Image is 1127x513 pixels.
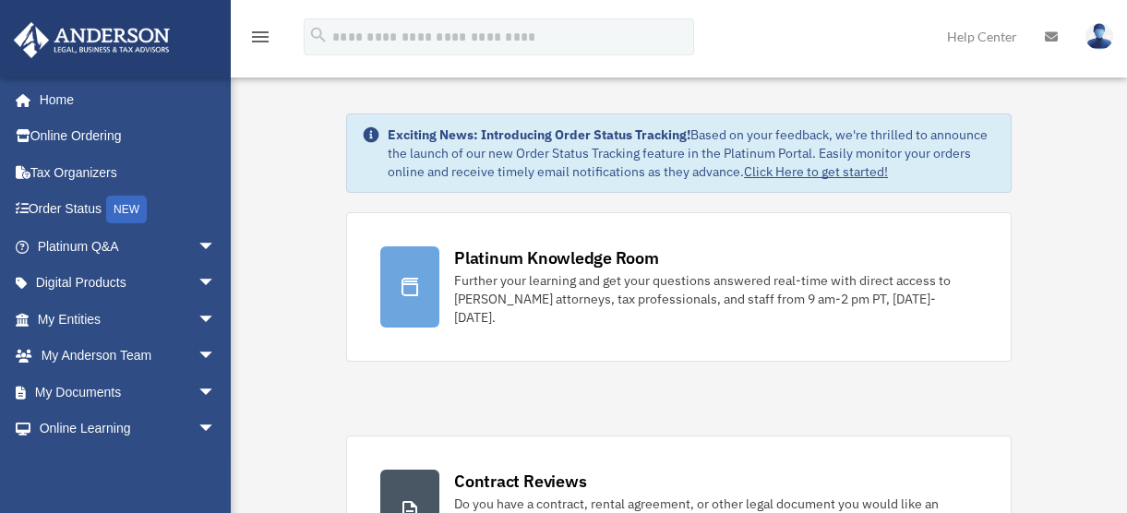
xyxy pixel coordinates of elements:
div: Platinum Knowledge Room [454,246,659,269]
div: Further your learning and get your questions answered real-time with direct access to [PERSON_NAM... [454,271,977,327]
strong: Exciting News: Introducing Order Status Tracking! [388,126,690,143]
span: arrow_drop_down [198,301,234,339]
span: arrow_drop_down [198,374,234,412]
span: arrow_drop_down [198,338,234,376]
a: Click Here to get started! [744,163,888,180]
a: Online Learningarrow_drop_down [13,411,244,447]
span: arrow_drop_down [198,411,234,448]
a: My Anderson Teamarrow_drop_down [13,338,244,375]
a: Home [13,81,234,118]
a: Tax Organizers [13,154,244,191]
div: Based on your feedback, we're thrilled to announce the launch of our new Order Status Tracking fe... [388,125,996,181]
span: arrow_drop_down [198,265,234,303]
img: User Pic [1085,23,1113,50]
span: arrow_drop_down [198,447,234,484]
i: menu [249,26,271,48]
a: My Entitiesarrow_drop_down [13,301,244,338]
i: search [308,25,329,45]
a: menu [249,32,271,48]
div: Contract Reviews [454,470,586,493]
img: Anderson Advisors Platinum Portal [8,22,175,58]
div: NEW [106,196,147,223]
a: Order StatusNEW [13,191,244,229]
a: Online Ordering [13,118,244,155]
a: Platinum Knowledge Room Further your learning and get your questions answered real-time with dire... [346,212,1012,362]
a: Digital Productsarrow_drop_down [13,265,244,302]
span: arrow_drop_down [198,228,234,266]
a: My Documentsarrow_drop_down [13,374,244,411]
a: Billingarrow_drop_down [13,447,244,483]
a: Platinum Q&Aarrow_drop_down [13,228,244,265]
